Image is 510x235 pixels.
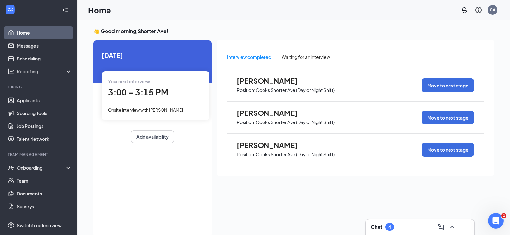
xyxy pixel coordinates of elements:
[8,68,14,75] svg: Analysis
[108,78,150,84] span: Your next interview
[371,223,382,230] h3: Chat
[17,120,72,132] a: Job Postings
[256,119,335,125] p: Cooks Shorter Ave (Day or Night Shift)
[8,152,70,157] div: Team Management
[436,222,446,232] button: ComposeMessage
[490,7,495,13] div: SA
[237,151,255,158] p: Position:
[237,141,308,149] span: [PERSON_NAME]
[8,165,14,171] svg: UserCheck
[131,130,174,143] button: Add availability
[108,87,168,97] span: 3:00 - 3:15 PM
[17,200,72,213] a: Surveys
[460,223,468,231] svg: Minimize
[17,132,72,145] a: Talent Network
[17,52,72,65] a: Scheduling
[459,222,469,232] button: Minimize
[388,224,391,230] div: 4
[501,213,506,218] span: 1
[447,222,458,232] button: ChevronUp
[8,222,14,229] svg: Settings
[256,87,335,93] p: Cooks Shorter Ave (Day or Night Shift)
[227,53,271,60] div: Interview completed
[282,53,330,60] div: Waiting for an interview
[422,111,474,124] button: Move to next stage
[102,50,203,60] span: [DATE]
[237,87,255,93] p: Position:
[256,151,335,158] p: Cooks Shorter Ave (Day or Night Shift)
[7,6,14,13] svg: WorkstreamLogo
[17,222,62,229] div: Switch to admin view
[17,187,72,200] a: Documents
[437,223,445,231] svg: ComposeMessage
[17,68,72,75] div: Reporting
[17,39,72,52] a: Messages
[422,78,474,92] button: Move to next stage
[449,223,456,231] svg: ChevronUp
[422,143,474,157] button: Move to next stage
[237,119,255,125] p: Position:
[237,77,308,85] span: [PERSON_NAME]
[93,28,494,35] h3: 👋 Good morning, Shorter Ave !
[460,6,468,14] svg: Notifications
[237,109,308,117] span: [PERSON_NAME]
[88,5,111,15] h1: Home
[17,107,72,120] a: Sourcing Tools
[17,26,72,39] a: Home
[108,107,183,113] span: Onsite Interview with [PERSON_NAME]
[17,174,72,187] a: Team
[62,7,69,13] svg: Collapse
[17,94,72,107] a: Applicants
[17,165,66,171] div: Onboarding
[8,84,70,90] div: Hiring
[475,6,482,14] svg: QuestionInfo
[488,213,504,229] iframe: Intercom live chat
